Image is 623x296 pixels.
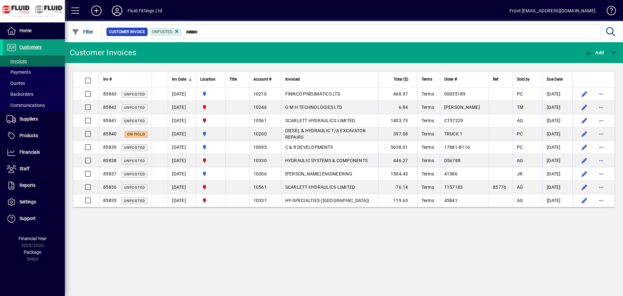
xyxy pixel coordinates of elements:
[543,154,572,167] td: [DATE]
[200,144,221,151] span: AUCKLAND
[168,154,196,167] td: [DATE]
[19,183,35,188] span: Reports
[583,47,605,58] button: Add
[127,132,145,136] span: On hold
[168,87,196,101] td: [DATE]
[19,133,38,138] span: Products
[596,129,606,139] button: More options
[378,127,417,141] td: 397.08
[19,166,30,171] span: Staff
[596,169,606,179] button: More options
[86,5,107,17] button: Add
[253,76,277,83] div: Account #
[378,194,417,207] td: 119.63
[517,131,523,136] span: PC
[168,141,196,154] td: [DATE]
[421,105,434,110] span: Terms
[19,216,36,221] span: Support
[253,118,267,123] span: 10561
[200,104,221,111] span: FLUID FITTINGS CHRISTCHURCH
[168,167,196,181] td: [DATE]
[103,158,116,163] span: 85838
[200,76,215,83] span: Location
[517,91,523,97] span: PC
[378,141,417,154] td: 5638.01
[168,101,196,114] td: [DATE]
[229,76,245,83] div: Title
[579,102,590,112] button: Edit
[378,154,417,167] td: 446.27
[421,91,434,97] span: Terms
[107,5,128,17] button: Profile
[285,76,374,83] div: Invoiced
[253,131,267,136] span: 10200
[285,185,355,190] span: SCARLETT HYDRAULICS LIMITED
[103,118,116,123] span: 85841
[394,76,408,83] span: Total ($)
[285,171,352,176] span: [PERSON_NAME] ENGINEERING
[579,115,590,126] button: Edit
[124,119,145,123] span: Unposted
[543,87,572,101] td: [DATE]
[543,167,572,181] td: [DATE]
[124,186,145,190] span: Unposted
[421,158,434,163] span: Terms
[517,185,523,190] span: AG
[543,101,572,114] td: [DATE]
[444,76,457,83] span: Order #
[103,171,116,176] span: 85837
[285,105,342,110] span: G M H TECHNOLOGIES LTD
[19,116,38,122] span: Suppliers
[253,198,267,203] span: 10337
[596,195,606,206] button: More options
[444,145,470,150] span: 17881-B116
[3,128,65,144] a: Products
[253,145,267,150] span: 10095
[168,194,196,207] td: [DATE]
[579,142,590,152] button: Edit
[3,89,65,100] a: Backorders
[103,198,116,203] span: 85835
[103,76,112,83] span: Inv #
[378,167,417,181] td: 1504.43
[124,146,145,150] span: Unposted
[444,198,458,203] span: 45841
[3,100,65,111] a: Communications
[253,91,267,97] span: 10210
[253,185,267,190] span: 10561
[493,76,498,83] span: Ref
[543,194,572,207] td: [DATE]
[543,141,572,154] td: [DATE]
[285,198,370,203] span: HY-SPECIALTIES ([GEOGRAPHIC_DATA])
[421,185,434,190] span: Terms
[596,182,606,192] button: More options
[285,76,300,83] span: Invoiced
[579,155,590,166] button: Edit
[444,91,466,97] span: 00035189
[253,105,267,110] span: 10246
[103,105,116,110] span: 85842
[19,45,42,50] span: Customers
[103,91,116,97] span: 85843
[19,199,36,204] span: Settings
[3,144,65,161] a: Financials
[517,76,539,83] div: Sold by
[517,171,523,176] span: JR
[6,81,25,86] span: Quotes
[421,76,432,83] span: Terms
[517,198,523,203] span: AG
[285,91,340,97] span: FINNCO PNEUMATICS LTD
[444,171,458,176] span: 41386
[172,76,192,83] div: Inv Date
[596,89,606,99] button: More options
[6,70,31,75] span: Payments
[517,118,523,123] span: AG
[200,130,221,137] span: AUCKLAND
[168,114,196,127] td: [DATE]
[421,171,434,176] span: Terms
[6,103,45,108] span: Communications
[200,76,221,83] div: Location
[253,158,267,163] span: 10330
[3,23,65,39] a: Home
[543,181,572,194] td: [DATE]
